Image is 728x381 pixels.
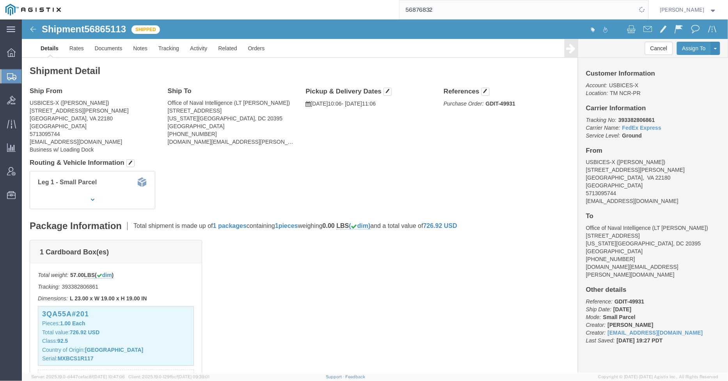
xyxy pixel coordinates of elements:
[5,4,61,16] img: logo
[326,374,346,379] a: Support
[400,0,637,19] input: Search for shipment number, reference number
[31,374,125,379] span: Server: 2025.19.0-d447cefac8f
[128,374,210,379] span: Client: 2025.19.0-129fbcf
[178,374,210,379] span: [DATE] 09:39:01
[660,5,717,14] button: [PERSON_NAME]
[345,374,365,379] a: Feedback
[93,374,125,379] span: [DATE] 10:47:06
[660,5,705,14] span: Andrew Wacyra
[598,374,719,380] span: Copyright © [DATE]-[DATE] Agistix Inc., All Rights Reserved
[22,19,728,373] iframe: FS Legacy Container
